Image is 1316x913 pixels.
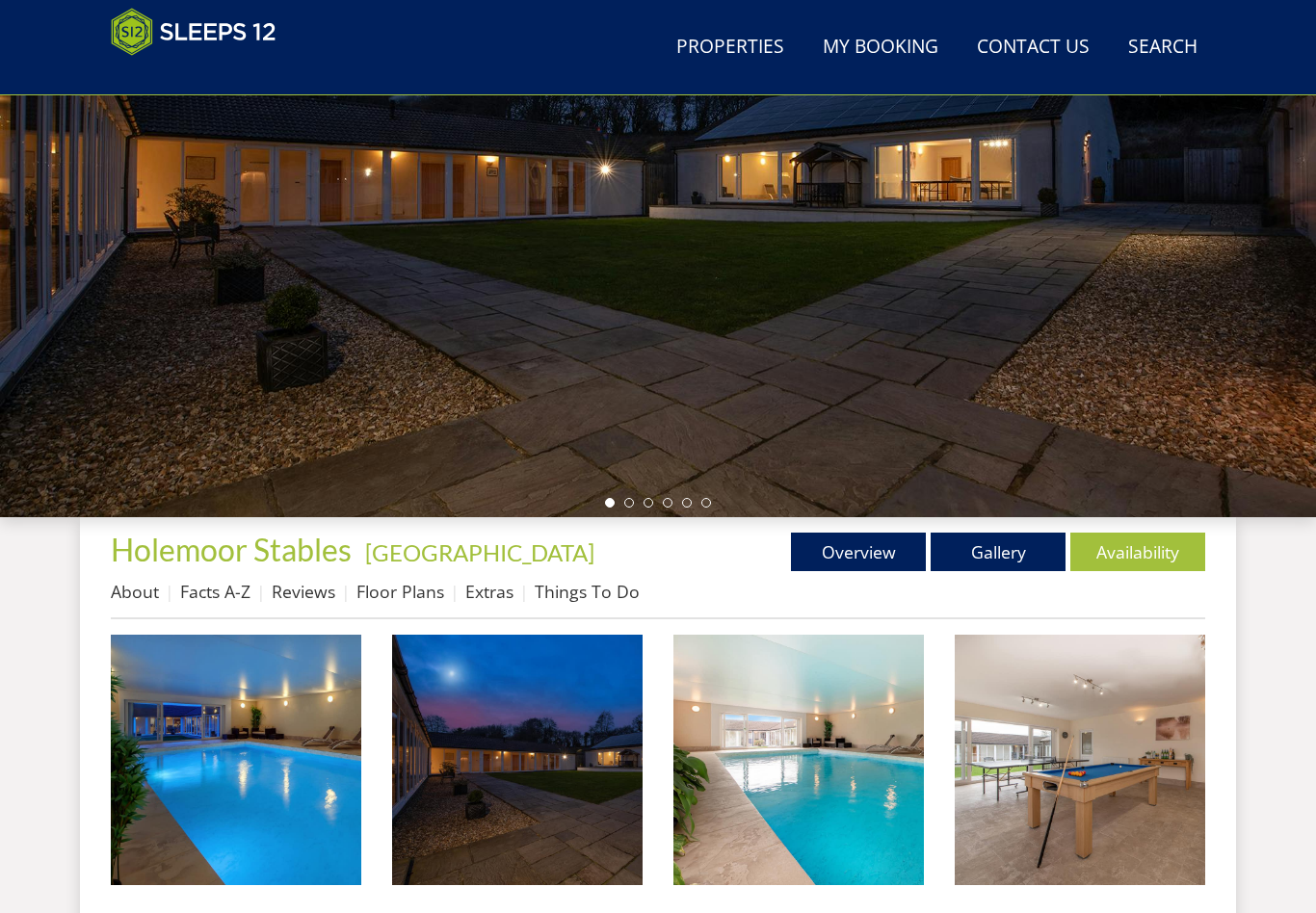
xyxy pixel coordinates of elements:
[669,26,792,69] a: Properties
[111,531,352,568] span: Holemoor Stables
[180,580,250,603] a: Facts A-Z
[673,635,924,885] img: Holemoor Stables - The indoor swimming pool is exclusively yours throughout your stay
[969,26,1097,69] a: Contact Us
[465,580,513,603] a: Extras
[931,533,1066,571] a: Gallery
[272,580,335,603] a: Reviews
[356,580,444,603] a: Floor Plans
[955,635,1205,885] img: Holemoor Stables: Spend happy hours in the games room
[357,538,594,566] span: -
[1120,26,1205,69] a: Search
[111,531,357,568] a: Holemoor Stables
[791,533,926,571] a: Overview
[535,580,640,603] a: Things To Do
[111,580,159,603] a: About
[111,8,276,56] img: Sleeps 12
[1070,533,1205,571] a: Availability
[101,67,303,84] iframe: Customer reviews powered by Trustpilot
[392,635,643,885] img: Holemoor Stables: Group accommodation for family holidays in Somerset, sleeps 18
[815,26,946,69] a: My Booking
[111,635,361,885] img: Holemoor Stables: Luxury holiday house with a private indoor pool, sleeps 18
[365,538,594,566] a: [GEOGRAPHIC_DATA]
